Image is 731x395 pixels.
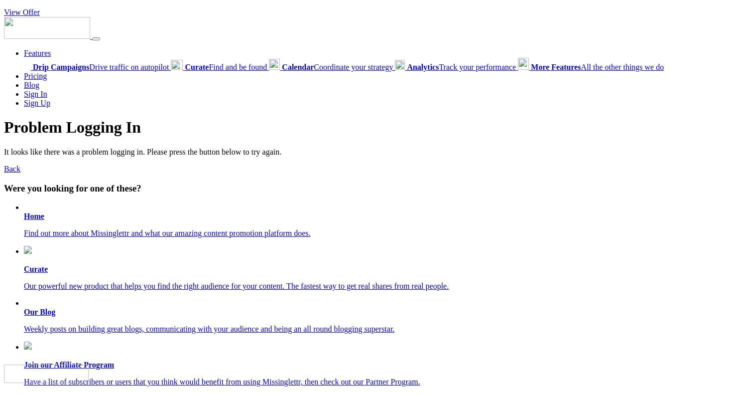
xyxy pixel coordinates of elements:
[531,63,581,71] b: More Features
[24,308,55,316] b: Our Blog
[4,148,727,157] p: It looks like there was a problem logging in. Please press the button below to try again.
[4,118,727,137] h1: Problem Logging In
[4,365,89,383] img: Missinglettr - Social Media Marketing for content focused teams | Product Hunt
[24,63,171,71] a: Drip CampaignsDrive traffic on autopilot
[395,63,518,71] a: AnalyticsTrack your performance
[24,246,32,254] img: curate.png
[92,37,100,40] button: Menu
[24,72,47,80] a: Pricing
[531,63,664,71] span: All the other things we do
[24,361,114,369] b: Join our Affiliate Program
[282,63,393,71] span: Coordinate your strategy
[33,63,169,71] span: Drive traffic on autopilot
[24,325,727,334] p: Weekly posts on building great blogs, communicating with your audience and being an all round blo...
[24,81,39,89] a: Blog
[4,183,727,194] h3: Were you looking for one of these?
[4,165,20,173] a: Back
[33,63,89,71] b: Drip Campaigns
[282,63,314,71] b: Calendar
[24,229,727,238] p: Find out more about Missinglettr and what our amazing content promotion platform does.
[24,378,727,387] p: Have a list of subscribers or users that you think would benefit from using Missinglettr, then ch...
[24,212,44,220] b: Home
[185,63,209,71] b: Curate
[24,212,727,238] a: Home Find out more about Missinglettr and what our amazing content promotion platform does.
[407,63,439,71] b: Analytics
[24,308,727,334] a: Our Blog Weekly posts on building great blogs, communicating with your audience and being an all ...
[24,265,48,273] b: Curate
[24,342,727,387] a: Join our Affiliate Program Have a list of subscribers or users that you think would benefit from ...
[24,99,50,107] a: Sign Up
[24,246,727,291] a: Curate Our powerful new product that helps you find the right audience for your content. The fast...
[24,282,727,291] p: Our powerful new product that helps you find the right audience for your content. The fastest way...
[24,90,47,98] a: Sign In
[4,8,40,16] a: View Offer
[24,342,32,350] img: revenue.png
[24,49,51,57] a: Features
[185,63,267,71] span: Find and be found
[518,63,664,71] a: More FeaturesAll the other things we do
[407,63,516,71] span: Track your performance
[24,58,727,72] div: Features
[269,63,395,71] a: CalendarCoordinate your strategy
[171,63,269,71] a: CurateFind and be found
